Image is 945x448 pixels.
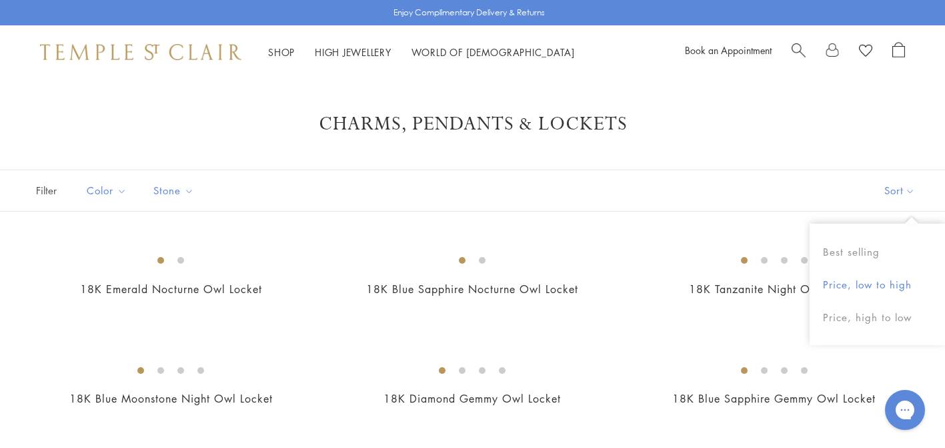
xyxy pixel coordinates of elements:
span: Color [80,182,137,199]
span: Stone [147,182,204,199]
button: Best selling [810,236,945,268]
a: World of [DEMOGRAPHIC_DATA]World of [DEMOGRAPHIC_DATA] [411,45,575,59]
img: Temple St. Clair [40,44,241,60]
a: 18K Blue Sapphire Gemmy Owl Locket [672,391,876,406]
h1: Charms, Pendants & Lockets [53,112,892,136]
a: ShopShop [268,45,295,59]
a: 18K Diamond Gemmy Owl Locket [383,391,561,406]
a: 18K Emerald Nocturne Owl Locket [80,282,262,296]
button: Color [77,176,137,206]
button: Show sort by [854,170,945,211]
a: Search [792,42,806,62]
button: Price, low to high [810,268,945,301]
a: View Wishlist [859,42,872,62]
button: Price, high to low [810,301,945,334]
p: Enjoy Complimentary Delivery & Returns [393,6,545,19]
a: 18K Blue Sapphire Nocturne Owl Locket [366,282,578,296]
iframe: Gorgias live chat messenger [878,385,932,435]
a: 18K Blue Moonstone Night Owl Locket [69,391,273,406]
nav: Main navigation [268,44,575,61]
a: High JewelleryHigh Jewellery [315,45,391,59]
button: Stone [143,176,204,206]
a: Open Shopping Bag [892,42,905,62]
a: Book an Appointment [685,43,772,57]
a: 18K Tanzanite Night Owl Locket [689,282,859,296]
